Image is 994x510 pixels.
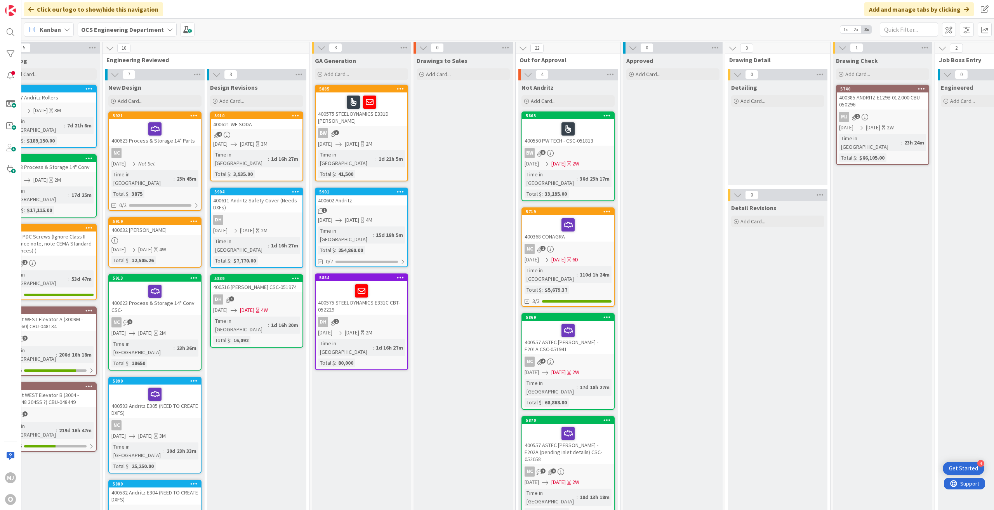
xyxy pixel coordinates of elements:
span: 2 [23,411,28,416]
div: 5869 [522,314,614,321]
a: 5719400368 CONAGRANC[DATE][DATE]6DTime in [GEOGRAPHIC_DATA]:110d 1h 24mTotal $:$5,679.373/3 [521,207,615,307]
div: Time in [GEOGRAPHIC_DATA] [213,150,268,167]
div: 400557 ASTEC [PERSON_NAME] - E201A CSC-051941 [522,321,614,354]
div: Total $ [111,190,129,198]
a: 5779ASTEC PDC Screws (Ignore Class II Tolerance note, note CEMA Standard tolerances) (Time in [GE... [3,224,97,300]
div: 5901 [319,189,407,195]
span: [DATE] [525,160,539,168]
div: 5779ASTEC PDC Screws (Ignore Class II Tolerance note, note CEMA Standard tolerances) ( [4,225,96,256]
div: NC [109,317,201,327]
span: 3 [23,336,28,341]
div: 5627Project WEST Elevator B (3004 - 15.75X48 304SS ?) CBU-048449 [4,383,96,407]
div: Total $ [111,359,129,367]
span: [DATE] [345,329,359,337]
span: 5 [540,150,546,155]
div: 3M [54,106,61,115]
span: Support [16,1,35,10]
div: 5905400613 Process & Storage 14" Conv [4,155,96,172]
div: Total $ [318,170,335,178]
div: 400583 Andritz E305 (NEED TO CREATE DXFS) [109,385,201,418]
span: : [64,121,65,130]
div: Project WEST Elevator B (3004 - 15.75X48 304SS ?) CBU-048449 [4,390,96,407]
div: 400611 Andritz Safety Cover (Needs DXFs) [211,195,302,212]
div: $7,770.00 [231,256,258,265]
div: 400602 Andritz [316,195,407,205]
span: [DATE] [138,329,153,337]
span: 1 [23,260,28,265]
div: 400516 [PERSON_NAME] CSC-051974 [211,282,302,292]
span: : [230,170,231,178]
div: 5839 [214,276,302,281]
a: 5626Project WEST Elevator A (3009M - 30.75X60) CBU-048134Time in [GEOGRAPHIC_DATA]:206d 16h 18m5/6 [3,306,97,376]
span: 2 [334,319,339,324]
span: [DATE] [318,329,332,337]
div: DH [316,317,407,327]
span: : [542,190,543,198]
div: 23h 45m [175,174,198,183]
span: [DATE] [525,256,539,264]
span: Add Card... [13,71,38,78]
span: Add Card... [219,97,244,104]
div: 17d 18h 27m [578,383,612,392]
div: 400623 Process & Storage 14" Conv CSC- [109,282,201,315]
div: Total $ [525,398,542,407]
div: 25,250.00 [130,462,156,470]
div: 5905 [4,155,96,162]
div: 2M [366,140,372,148]
span: 1 [322,208,327,213]
span: Add Card... [740,218,765,225]
div: 5913 [113,275,201,281]
div: Time in [GEOGRAPHIC_DATA] [111,339,174,357]
span: : [268,321,269,329]
div: Total $ [111,462,129,470]
span: Add Card... [636,71,660,78]
span: 0/2 [119,201,127,209]
div: 5627 [8,384,96,389]
div: Total $ [213,336,230,345]
span: 4 [540,359,546,364]
div: 2W [887,124,894,132]
div: 53d 47m [70,275,94,283]
div: 400575 STEEL DYNAMICS E331D [PERSON_NAME] [316,92,407,126]
div: Time in [GEOGRAPHIC_DATA] [111,442,163,460]
div: NC [522,357,614,367]
div: 5839400516 [PERSON_NAME] CSC-051974 [211,275,302,292]
div: 3875 [130,190,144,198]
div: 400557 ASTEC [PERSON_NAME] - E202A (pending inlet details) CSC-052058 [522,424,614,464]
div: 5904 [214,189,302,195]
div: 5884 [319,275,407,280]
span: [DATE] [318,140,332,148]
span: 3 [334,130,339,135]
div: 5626 [4,307,96,314]
span: 1 [127,319,132,324]
span: Add Card... [845,71,870,78]
a: 5921400623 Process & Storage 14" PartsNC[DATE]Not SetTime in [GEOGRAPHIC_DATA]:23h 45mTotal $:387... [108,111,202,211]
span: : [577,270,578,279]
div: 4W [261,306,268,314]
span: : [56,426,57,435]
div: 5870 [526,418,614,423]
span: [DATE] [111,432,126,440]
div: 5740 [840,86,928,92]
div: NC [111,317,122,327]
span: : [129,256,130,265]
span: [DATE] [240,226,254,235]
div: Time in [GEOGRAPHIC_DATA] [525,266,577,283]
div: 1d 16h 27m [269,241,300,250]
span: [DATE] [345,140,359,148]
div: Time in [GEOGRAPHIC_DATA] [213,317,268,334]
div: 5915400627 Andritz Rollers [4,85,96,103]
div: 5921 [109,112,201,119]
div: $66,105.00 [857,153,886,162]
div: 2W [572,368,579,376]
div: 3M [261,140,268,148]
div: BW [525,148,535,158]
div: 5719400368 CONAGRA [522,208,614,242]
div: 5905 [8,156,96,161]
span: [DATE] [138,432,153,440]
div: NC [109,420,201,430]
input: Quick Filter... [880,23,938,37]
div: 36d 23h 17m [578,174,612,183]
div: 400575 STEEL DYNAMICS E331C CBT-052229 [316,281,407,315]
div: 20d 23h 33m [165,447,198,455]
